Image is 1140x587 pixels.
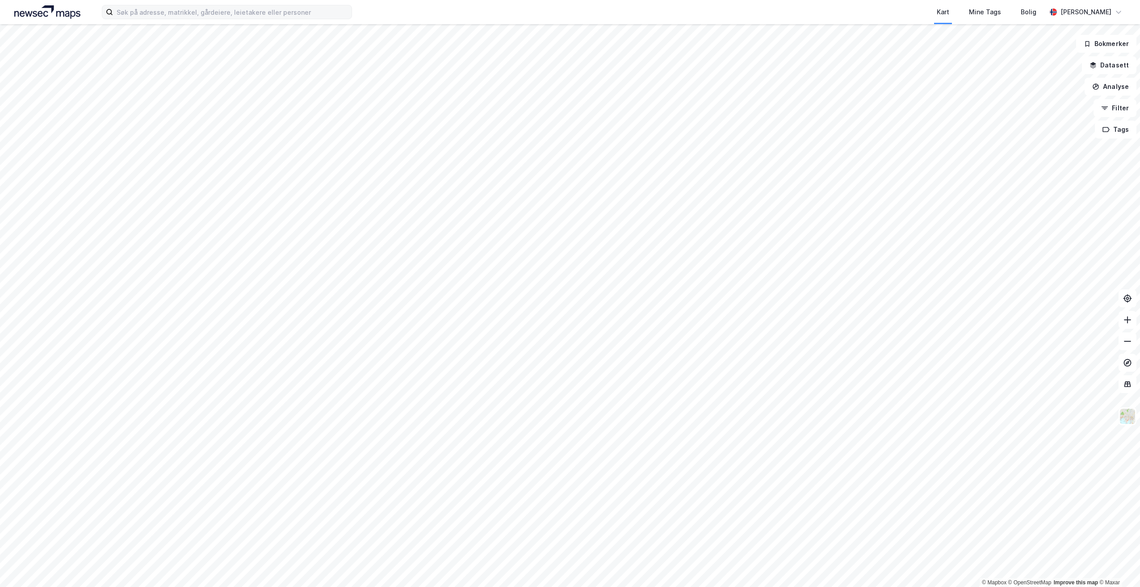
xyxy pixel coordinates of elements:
[1054,579,1098,586] a: Improve this map
[113,5,352,19] input: Søk på adresse, matrikkel, gårdeiere, leietakere eller personer
[1095,121,1136,138] button: Tags
[1095,544,1140,587] iframe: Chat Widget
[1082,56,1136,74] button: Datasett
[1008,579,1052,586] a: OpenStreetMap
[1094,99,1136,117] button: Filter
[1085,78,1136,96] button: Analyse
[1021,7,1036,17] div: Bolig
[937,7,949,17] div: Kart
[1060,7,1111,17] div: [PERSON_NAME]
[1119,408,1136,425] img: Z
[982,579,1006,586] a: Mapbox
[14,5,80,19] img: logo.a4113a55bc3d86da70a041830d287a7e.svg
[1076,35,1136,53] button: Bokmerker
[969,7,1001,17] div: Mine Tags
